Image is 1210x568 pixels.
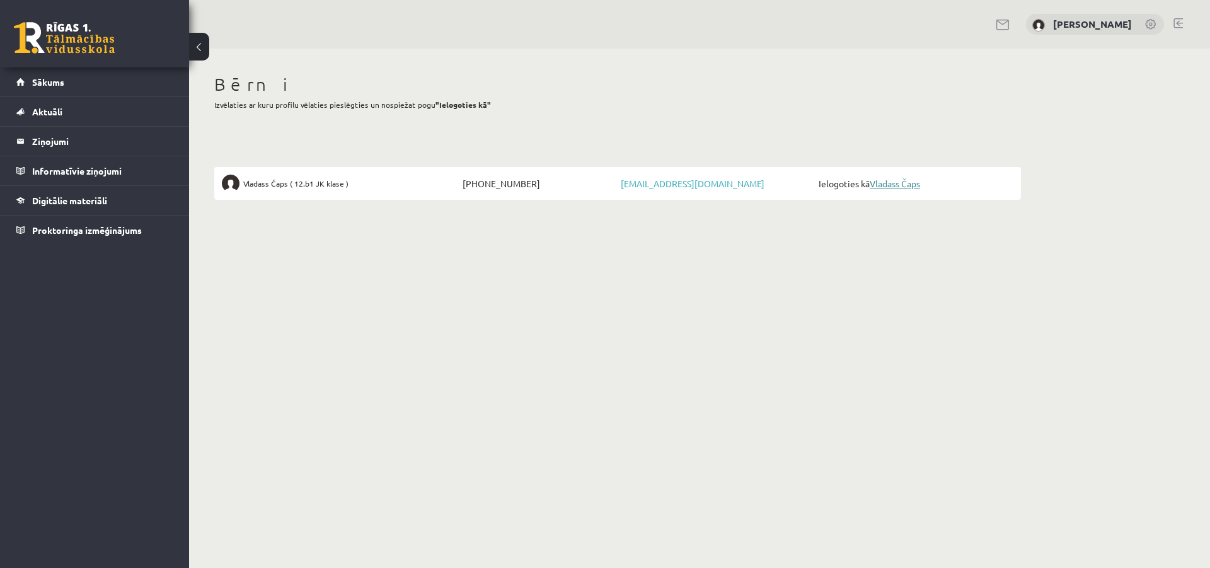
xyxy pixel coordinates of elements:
p: Izvēlaties ar kuru profilu vēlaties pieslēgties un nospiežat pogu [214,99,1021,110]
span: Digitālie materiāli [32,195,107,206]
span: Ielogoties kā [815,175,1013,192]
a: Proktoringa izmēģinājums [16,216,173,245]
a: Rīgas 1. Tālmācības vidusskola [14,22,115,54]
legend: Informatīvie ziņojumi [32,156,173,185]
b: "Ielogoties kā" [435,100,491,110]
a: Aktuāli [16,97,173,126]
a: Vladass Čaps [870,178,920,189]
a: Informatīvie ziņojumi [16,156,173,185]
a: Sākums [16,67,173,96]
img: Vladass Čaps [222,175,239,192]
span: Vladass Čaps ( 12.b1 JK klase ) [243,175,349,192]
a: Digitālie materiāli [16,186,173,215]
h1: Bērni [214,74,1021,95]
legend: Ziņojumi [32,127,173,156]
img: Jūlija Čapa [1032,19,1045,32]
span: Aktuāli [32,106,62,117]
span: Sākums [32,76,64,88]
a: [PERSON_NAME] [1053,18,1132,30]
a: Ziņojumi [16,127,173,156]
span: Proktoringa izmēģinājums [32,224,142,236]
span: [PHONE_NUMBER] [459,175,618,192]
a: [EMAIL_ADDRESS][DOMAIN_NAME] [621,178,764,189]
